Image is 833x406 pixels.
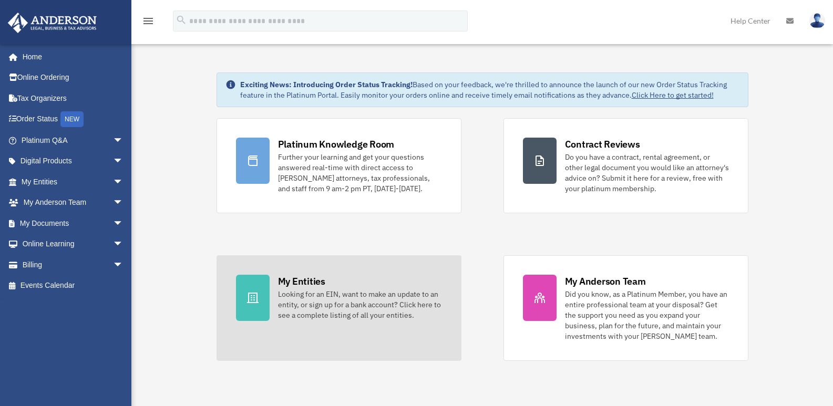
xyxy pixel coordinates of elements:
[503,118,748,213] a: Contract Reviews Do you have a contract, rental agreement, or other legal document you would like...
[113,192,134,214] span: arrow_drop_down
[278,275,325,288] div: My Entities
[278,138,395,151] div: Platinum Knowledge Room
[113,171,134,193] span: arrow_drop_down
[565,289,729,341] div: Did you know, as a Platinum Member, you have an entire professional team at your disposal? Get th...
[278,289,442,320] div: Looking for an EIN, want to make an update to an entity, or sign up for a bank account? Click her...
[240,80,413,89] strong: Exciting News: Introducing Order Status Tracking!
[7,254,139,275] a: Billingarrow_drop_down
[809,13,825,28] img: User Pic
[7,234,139,255] a: Online Learningarrow_drop_down
[113,213,134,234] span: arrow_drop_down
[7,213,139,234] a: My Documentsarrow_drop_down
[7,67,139,88] a: Online Ordering
[7,88,139,109] a: Tax Organizers
[7,192,139,213] a: My Anderson Teamarrow_drop_down
[142,15,155,27] i: menu
[7,275,139,296] a: Events Calendar
[7,151,139,172] a: Digital Productsarrow_drop_down
[278,152,442,194] div: Further your learning and get your questions answered real-time with direct access to [PERSON_NAM...
[60,111,84,127] div: NEW
[7,171,139,192] a: My Entitiesarrow_drop_down
[142,18,155,27] a: menu
[632,90,714,100] a: Click Here to get started!
[240,79,739,100] div: Based on your feedback, we're thrilled to announce the launch of our new Order Status Tracking fe...
[113,254,134,276] span: arrow_drop_down
[113,130,134,151] span: arrow_drop_down
[7,46,134,67] a: Home
[113,151,134,172] span: arrow_drop_down
[176,14,187,26] i: search
[113,234,134,255] span: arrow_drop_down
[217,255,461,361] a: My Entities Looking for an EIN, want to make an update to an entity, or sign up for a bank accoun...
[565,275,646,288] div: My Anderson Team
[5,13,100,33] img: Anderson Advisors Platinum Portal
[565,152,729,194] div: Do you have a contract, rental agreement, or other legal document you would like an attorney's ad...
[503,255,748,361] a: My Anderson Team Did you know, as a Platinum Member, you have an entire professional team at your...
[217,118,461,213] a: Platinum Knowledge Room Further your learning and get your questions answered real-time with dire...
[565,138,640,151] div: Contract Reviews
[7,130,139,151] a: Platinum Q&Aarrow_drop_down
[7,109,139,130] a: Order StatusNEW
